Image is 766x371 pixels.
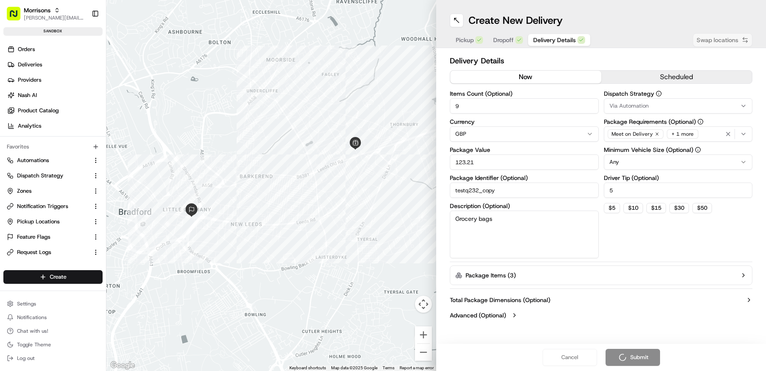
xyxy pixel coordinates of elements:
img: 1736555255976-a54dd68f-1ca7-489b-9aae-adbdc363a1c4 [9,81,24,96]
span: Deliveries [18,61,42,68]
img: Nash [9,8,26,25]
button: Map camera controls [415,296,432,313]
span: Pickup [456,36,474,44]
a: Dispatch Strategy [7,172,89,180]
label: Advanced (Optional) [450,311,506,320]
a: Deliveries [3,58,106,71]
div: We're available if you need us! [38,89,117,96]
img: Tiffany Volk [9,123,22,137]
span: Pickup Locations [17,218,60,225]
button: Notifications [3,311,103,323]
button: Zoom out [415,344,432,361]
button: Package Items (3) [450,265,752,285]
button: now [450,71,601,83]
span: Feature Flags [17,233,50,241]
button: $15 [646,203,666,213]
span: Via Automation [609,102,649,110]
a: Feature Flags [7,233,89,241]
span: Notification Triggers [17,203,68,210]
span: [DATE] [75,154,93,161]
span: Automations [17,157,49,164]
span: API Documentation [80,190,137,198]
button: Feature Flags [3,230,103,244]
button: $10 [623,203,643,213]
button: Morrisons[PERSON_NAME][EMAIL_ADDRESS][DOMAIN_NAME] [3,3,88,24]
div: Past conversations [9,110,54,117]
a: Product Catalog [3,104,106,117]
label: Dispatch Strategy [604,91,753,97]
span: Chat with us! [17,328,48,334]
button: Zoom in [415,326,432,343]
button: Start new chat [145,83,155,94]
div: Favorites [3,140,103,154]
h2: Delivery Details [450,55,752,67]
span: [PERSON_NAME] [26,154,69,161]
label: Currency [450,119,599,125]
button: [PERSON_NAME][EMAIL_ADDRESS][DOMAIN_NAME] [24,14,85,21]
label: Driver Tip (Optional) [604,175,753,181]
button: Request Logs [3,245,103,259]
a: Powered byPylon [60,210,103,217]
button: Total Package Dimensions (Optional) [450,296,752,304]
a: Terms [383,365,394,370]
span: Nash AI [18,91,37,99]
button: Meet on Delivery+ 1 more [604,126,753,142]
button: Dispatch Strategy [656,91,662,97]
button: Advanced (Optional) [450,311,752,320]
button: Package Requirements (Optional) [697,119,703,125]
h1: Create New Delivery [469,14,563,27]
img: Google [109,360,137,371]
a: Orders [3,43,106,56]
div: 📗 [9,191,15,197]
span: Dropoff [493,36,514,44]
a: Request Logs [7,248,89,256]
input: Enter number of items [450,98,599,114]
div: 💻 [72,191,79,197]
span: Toggle Theme [17,341,51,348]
button: Minimum Vehicle Size (Optional) [695,147,701,153]
label: Package Requirements (Optional) [604,119,753,125]
button: scheduled [601,71,752,83]
a: Analytics [3,119,106,133]
a: Nash AI [3,88,106,102]
span: Log out [17,355,34,362]
button: Create [3,270,103,284]
span: Pylon [85,211,103,217]
button: $5 [604,203,620,213]
a: 📗Knowledge Base [5,186,69,202]
button: $50 [692,203,712,213]
span: Orders [18,46,35,53]
span: [PERSON_NAME] [26,131,69,138]
div: Start new chat [38,81,140,89]
button: Log out [3,352,103,364]
span: Morrisons [24,6,51,14]
img: Ami Wang [9,146,22,160]
a: Automations [7,157,89,164]
input: Clear [22,54,140,63]
span: Knowledge Base [17,190,65,198]
input: Enter package value [450,154,599,170]
label: Minimum Vehicle Size (Optional) [604,147,753,153]
a: Providers [3,73,106,87]
span: Delivery Details [533,36,576,44]
input: Enter driver tip amount [604,183,753,198]
label: Package Value [450,147,599,153]
label: Package Items ( 3 ) [466,271,516,280]
label: Description (Optional) [450,203,599,209]
a: Zones [7,187,89,195]
span: Providers [18,76,41,84]
span: [DATE] [75,131,93,138]
button: Via Automation [604,98,753,114]
button: See all [132,108,155,119]
label: Items Count (Optional) [450,91,599,97]
span: Settings [17,300,36,307]
span: Notifications [17,314,47,321]
span: Map data ©2025 Google [331,365,377,370]
input: Enter package identifier [450,183,599,198]
button: Pickup Locations [3,215,103,228]
span: Dispatch Strategy [17,172,63,180]
button: Zones [3,184,103,198]
a: Pickup Locations [7,218,89,225]
span: Request Logs [17,248,51,256]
